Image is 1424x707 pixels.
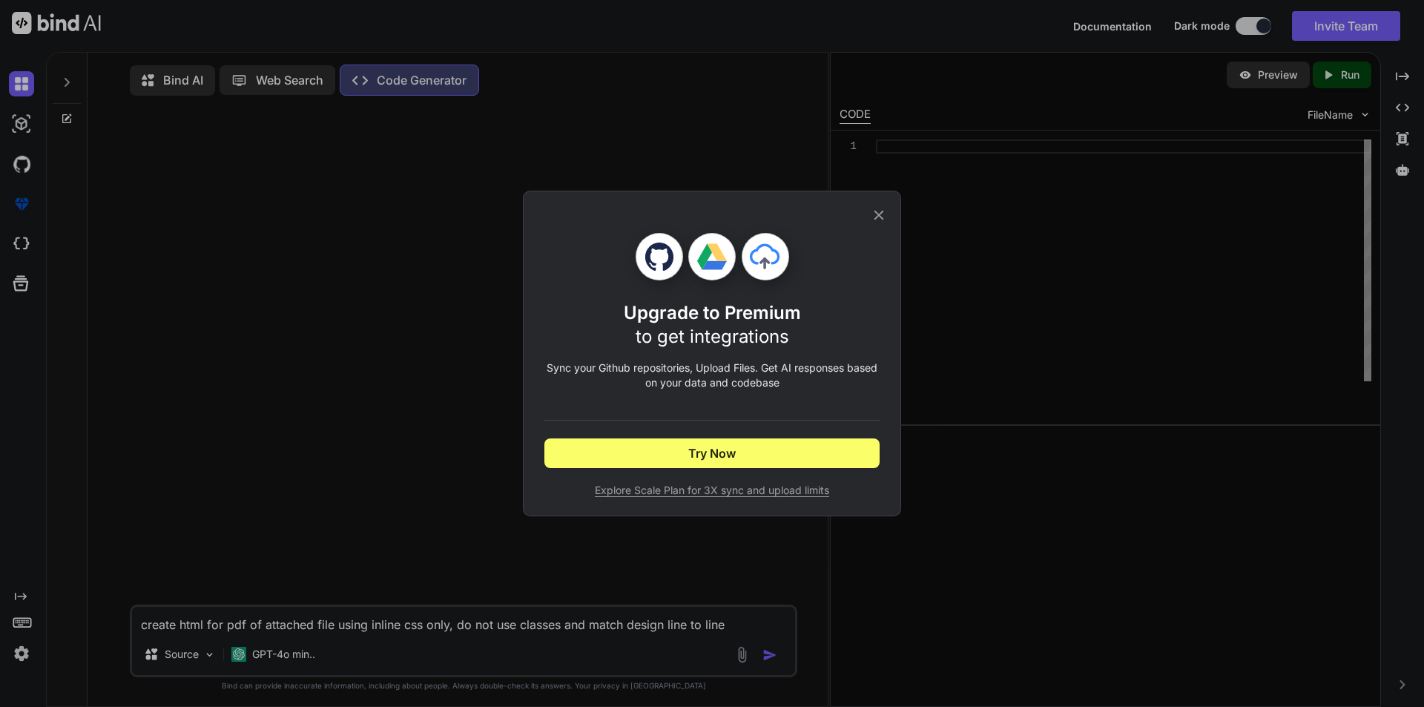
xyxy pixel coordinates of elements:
span: to get integrations [636,326,789,347]
h1: Upgrade to Premium [624,301,801,349]
span: Try Now [688,444,736,462]
button: Try Now [544,438,880,468]
span: Explore Scale Plan for 3X sync and upload limits [544,483,880,498]
p: Sync your Github repositories, Upload Files. Get AI responses based on your data and codebase [544,361,880,390]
